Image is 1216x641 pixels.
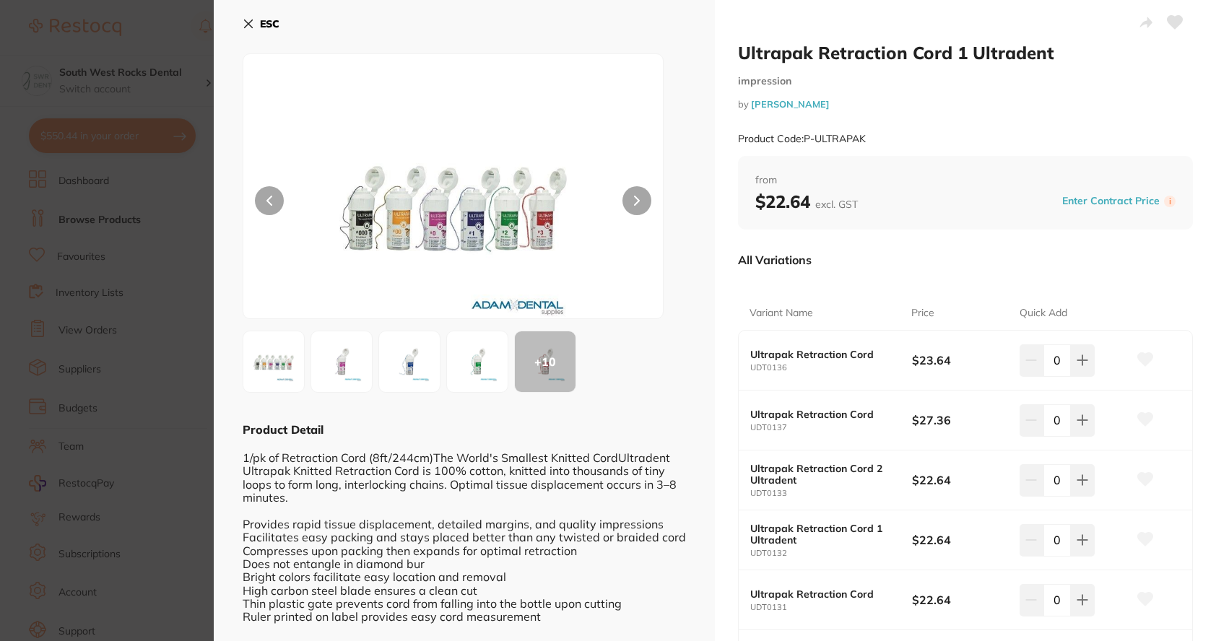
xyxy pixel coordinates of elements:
button: Enter Contract Price [1058,194,1164,208]
small: UDT0132 [750,549,912,558]
img: MzEuanBn [316,336,368,388]
b: Ultrapak Retraction Cord 2 Ultradent [750,463,895,486]
b: Ultrapak Retraction Cord [750,588,895,600]
a: [PERSON_NAME] [751,98,830,110]
div: + 10 [515,331,576,392]
b: Ultrapak Retraction Cord 1 Ultradent [750,523,895,546]
b: Ultrapak Retraction Cord [750,349,895,360]
b: ESC [260,17,279,30]
span: from [755,173,1176,188]
b: $27.36 [912,412,1009,428]
b: $22.64 [755,191,858,212]
button: ESC [243,12,279,36]
b: Product Detail [243,422,323,437]
small: Product Code: P-ULTRAPAK [738,133,866,145]
b: $22.64 [912,472,1009,488]
small: UDT0136 [750,363,912,372]
b: $22.64 [912,592,1009,608]
span: excl. GST [815,198,858,211]
small: impression [738,75,1193,87]
div: 1/pk of Retraction Cord (8ft/244cm)The World's Smallest Knitted CordUltradent Ultrapak Knitted Re... [243,437,686,637]
p: Quick Add [1020,306,1067,320]
small: UDT0137 [750,423,912,432]
b: $23.64 [912,352,1009,368]
b: Ultrapak Retraction Cord [750,409,895,420]
h2: Ultrapak Retraction Cord 1 Ultradent [738,42,1193,64]
img: MzMuanBn [451,336,503,388]
small: UDT0131 [750,603,912,612]
img: UkFQQUsuanBn [248,336,300,388]
small: by [738,99,1193,110]
b: $22.64 [912,532,1009,548]
label: i [1164,196,1176,207]
p: Variant Name [750,306,813,320]
button: +10 [514,331,576,393]
img: MzIuanBn [383,336,435,388]
p: Price [911,306,934,320]
img: UkFQQUsuanBn [327,90,579,318]
small: UDT0133 [750,489,912,498]
p: All Variations [738,253,812,267]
